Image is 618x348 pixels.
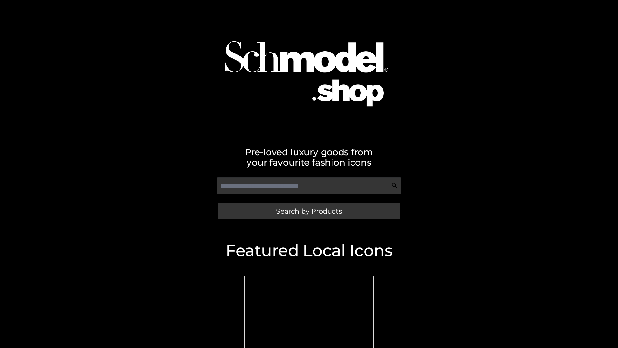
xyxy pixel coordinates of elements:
h2: Pre-loved luxury goods from your favourite fashion icons [126,147,492,168]
a: Search by Products [218,203,400,219]
span: Search by Products [276,208,342,215]
h2: Featured Local Icons​ [126,243,492,259]
img: Search Icon [391,182,398,189]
